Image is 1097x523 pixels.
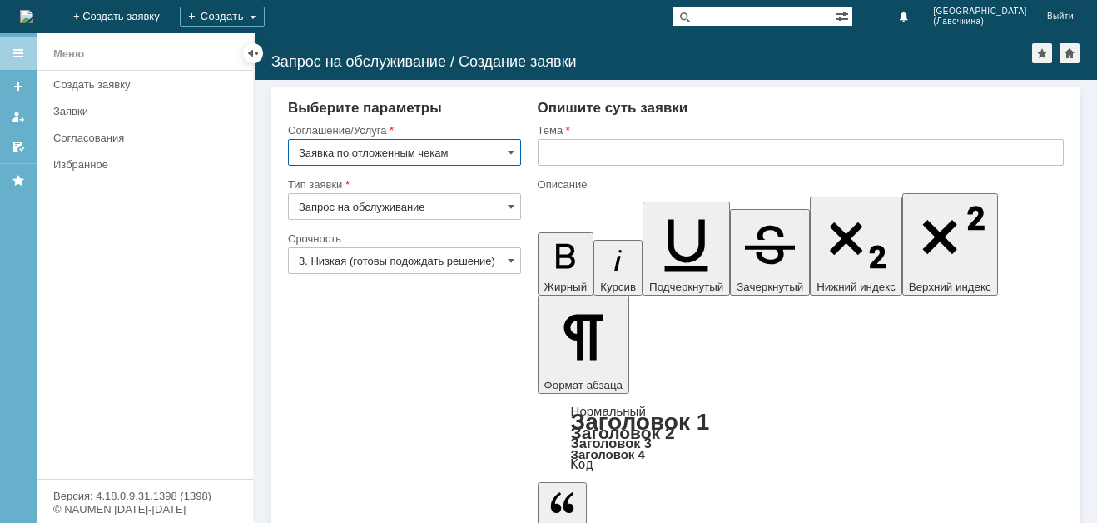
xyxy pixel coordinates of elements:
div: © NAUMEN [DATE]-[DATE] [53,504,236,515]
span: Опишите суть заявки [538,100,688,116]
a: Код [571,457,593,472]
span: Выберите параметры [288,100,442,116]
span: Расширенный поиск [836,7,852,23]
div: Запрос на обслуживание / Создание заявки [271,53,1032,70]
a: Перейти на домашнюю страницу [20,10,33,23]
a: Заявки [47,98,250,124]
div: Согласования [53,132,243,144]
div: Заявки [53,105,243,117]
div: Избранное [53,158,225,171]
button: Верхний индекс [902,193,998,296]
div: Срочность [288,233,518,244]
div: Скрыть меню [243,43,263,63]
div: Описание [538,179,1060,190]
a: Мои заявки [5,103,32,130]
a: Заголовок 4 [571,447,645,461]
span: Формат абзаца [544,379,623,391]
a: Нормальный [571,404,646,418]
a: Согласования [47,125,250,151]
div: Соглашение/Услуга [288,125,518,136]
div: Сделать домашней страницей [1060,43,1080,63]
div: Тип заявки [288,179,518,190]
span: Нижний индекс [817,281,896,293]
button: Подчеркнутый [643,202,730,296]
span: Курсив [600,281,636,293]
a: Мои согласования [5,133,32,160]
div: Тема [538,125,1060,136]
span: Зачеркнутый [737,281,803,293]
span: [GEOGRAPHIC_DATA] [933,7,1027,17]
button: Жирный [538,232,594,296]
div: Добавить в избранное [1032,43,1052,63]
div: Создать [180,7,265,27]
a: Заголовок 1 [571,409,710,435]
button: Курсив [593,240,643,296]
a: Заголовок 2 [571,423,675,442]
span: (Лавочкина) [933,17,1027,27]
a: Создать заявку [5,73,32,100]
img: logo [20,10,33,23]
span: Подчеркнутый [649,281,723,293]
span: Жирный [544,281,588,293]
span: Верхний индекс [909,281,991,293]
button: Зачеркнутый [730,209,810,296]
div: Формат абзаца [538,406,1064,471]
a: Создать заявку [47,72,250,97]
div: Создать заявку [53,78,243,91]
div: Меню [53,44,84,64]
button: Формат абзаца [538,296,629,394]
div: Версия: 4.18.0.9.31.1398 (1398) [53,491,236,501]
a: Заголовок 3 [571,436,652,451]
button: Нижний индекс [810,197,902,296]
